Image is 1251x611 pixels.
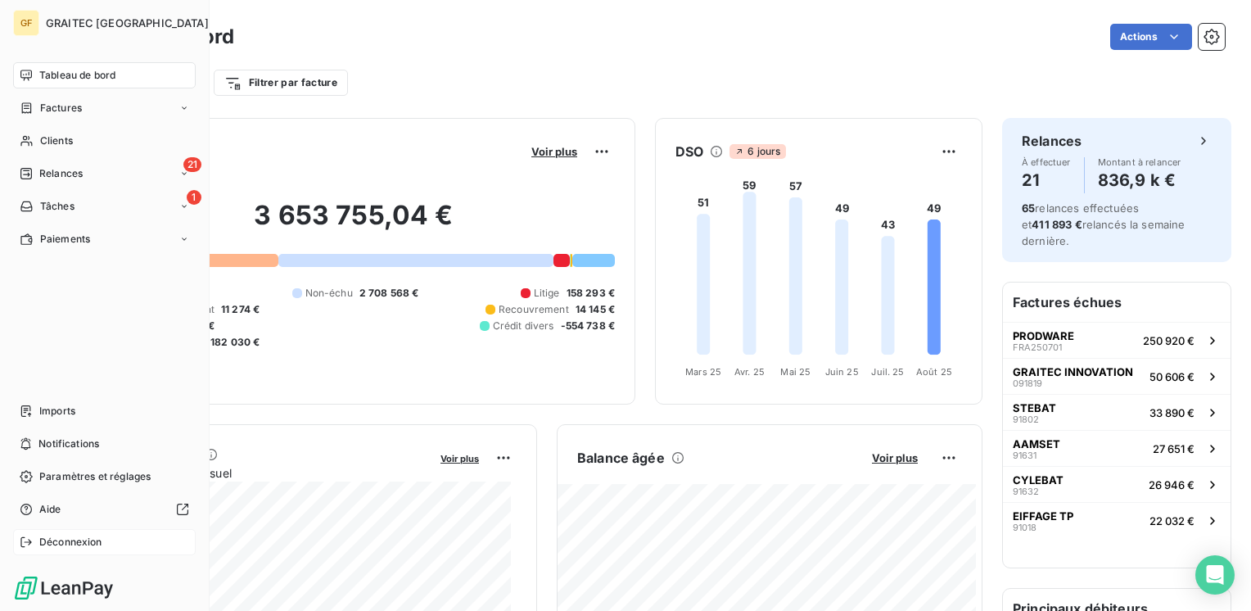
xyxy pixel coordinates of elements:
[1013,450,1036,460] span: 91631
[1003,394,1231,430] button: STEBAT9180233 890 €
[1143,334,1195,347] span: 250 920 €
[39,535,102,550] span: Déconnexion
[1013,378,1042,388] span: 091819
[1013,401,1056,414] span: STEBAT
[526,144,582,159] button: Voir plus
[93,464,429,482] span: Chiffre d'affaires mensuel
[871,366,904,378] tspan: Juil. 25
[39,469,151,484] span: Paramètres et réglages
[187,190,201,205] span: 1
[675,142,703,161] h6: DSO
[40,134,73,148] span: Clients
[1032,218,1082,231] span: 411 893 €
[1013,329,1074,342] span: PRODWARE
[1003,283,1231,322] h6: Factures échues
[685,366,721,378] tspan: Mars 25
[729,144,785,159] span: 6 jours
[1098,167,1181,193] h4: 836,9 k €
[1003,322,1231,358] button: PRODWAREFRA250701250 920 €
[221,302,260,317] span: 11 274 €
[13,10,39,36] div: GF
[1003,466,1231,502] button: CYLEBAT9163226 946 €
[1013,509,1073,523] span: EIFFAGE TP
[1003,358,1231,394] button: GRAITEC INNOVATION09181950 606 €
[13,226,196,252] a: Paiements
[1013,473,1064,487] span: CYLEBAT
[577,448,665,468] h6: Balance âgée
[13,95,196,121] a: Factures
[39,404,75,419] span: Imports
[825,366,859,378] tspan: Juin 25
[734,366,765,378] tspan: Avr. 25
[1022,157,1071,167] span: À effectuer
[1013,437,1060,450] span: AAMSET
[1013,342,1062,352] span: FRA250701
[183,157,201,172] span: 21
[13,398,196,424] a: Imports
[1003,430,1231,466] button: AAMSET9163127 651 €
[40,232,90,247] span: Paiements
[440,453,479,464] span: Voir plus
[872,451,918,464] span: Voir plus
[1149,478,1195,491] span: 26 946 €
[1022,131,1082,151] h6: Relances
[1149,370,1195,383] span: 50 606 €
[40,199,75,214] span: Tâches
[534,286,560,301] span: Litige
[493,319,554,333] span: Crédit divers
[1153,442,1195,455] span: 27 651 €
[40,101,82,115] span: Factures
[567,286,615,301] span: 158 293 €
[916,366,952,378] tspan: Août 25
[1149,514,1195,527] span: 22 032 €
[436,450,484,465] button: Voir plus
[39,68,115,83] span: Tableau de bord
[13,496,196,523] a: Aide
[1013,414,1039,424] span: 91802
[1022,201,1035,215] span: 65
[561,319,616,333] span: -554 738 €
[205,335,260,350] span: -182 030 €
[13,193,196,220] a: 1Tâches
[499,302,569,317] span: Recouvrement
[359,286,419,301] span: 2 708 568 €
[1013,523,1036,532] span: 91018
[1003,502,1231,538] button: EIFFAGE TP9101822 032 €
[13,62,196,88] a: Tableau de bord
[13,128,196,154] a: Clients
[93,199,615,248] h2: 3 653 755,04 €
[1149,406,1195,419] span: 33 890 €
[305,286,353,301] span: Non-échu
[13,161,196,187] a: 21Relances
[38,437,99,451] span: Notifications
[1022,167,1071,193] h4: 21
[1022,201,1186,247] span: relances effectuées et relancés la semaine dernière.
[780,366,811,378] tspan: Mai 25
[39,502,61,517] span: Aide
[13,464,196,490] a: Paramètres et réglages
[1098,157,1181,167] span: Montant à relancer
[46,16,209,29] span: GRAITEC [GEOGRAPHIC_DATA]
[1013,487,1039,496] span: 91632
[867,450,923,465] button: Voir plus
[1013,365,1133,378] span: GRAITEC INNOVATION
[531,145,577,158] span: Voir plus
[13,575,115,601] img: Logo LeanPay
[1195,555,1235,595] div: Open Intercom Messenger
[1110,24,1192,50] button: Actions
[576,302,615,317] span: 14 145 €
[214,70,348,96] button: Filtrer par facture
[39,166,83,181] span: Relances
